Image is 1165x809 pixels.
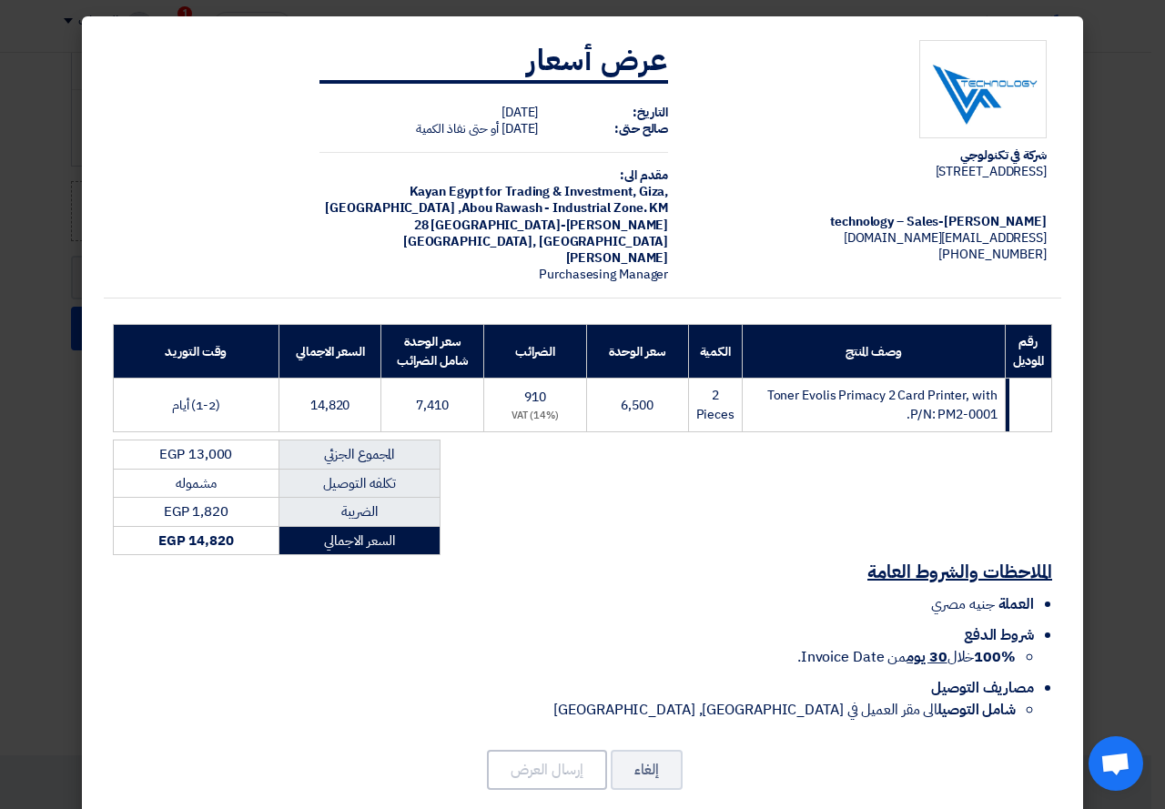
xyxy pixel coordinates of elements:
[697,147,1047,164] div: شركة في تكنولوجي
[696,386,734,424] span: 2 Pieces
[524,388,546,407] span: 910
[279,498,440,527] td: الضريبة
[938,245,1047,264] span: [PHONE_NUMBER]
[633,103,668,122] strong: التاريخ:
[310,396,349,415] span: 14,820
[113,699,1016,721] li: الى مقر العميل في [GEOGRAPHIC_DATA], [GEOGRAPHIC_DATA]
[114,325,279,379] th: وقت التوريد
[416,396,449,415] span: 7,410
[614,119,668,138] strong: صالح حتى:
[416,119,499,138] span: أو حتى نفاذ الكمية
[844,228,1047,248] span: [EMAIL_ADDRESS][DOMAIN_NAME]
[279,325,381,379] th: السعر الاجمالي
[381,325,484,379] th: سعر الوحدة شامل الضرائب
[931,593,994,615] span: جنيه مصري
[566,248,669,268] span: [PERSON_NAME]
[1089,736,1143,791] a: Open chat
[767,386,998,424] span: Toner Evolis Primacy 2 Card Printer, with P/N: PM2-0001.
[964,624,1034,646] span: شروط الدفع
[484,325,587,379] th: الضرائب
[325,182,668,251] span: Giza, [GEOGRAPHIC_DATA] ,Abou Rawash - Industrial Zone. KM 28 [GEOGRAPHIC_DATA]-[PERSON_NAME][GEO...
[620,166,668,185] strong: مقدم الى:
[688,325,742,379] th: الكمية
[919,40,1047,139] img: Company Logo
[501,103,538,122] span: [DATE]
[1005,325,1051,379] th: رقم الموديل
[586,325,688,379] th: سعر الوحدة
[867,558,1052,585] u: الملاحظات والشروط العامة
[974,646,1016,668] strong: 100%
[164,501,228,521] span: EGP 1,820
[797,646,1016,668] span: خلال من Invoice Date.
[158,531,234,551] strong: EGP 14,820
[539,265,668,284] span: Purchasesing Manager
[621,396,653,415] span: 6,500
[487,750,607,790] button: إرسال العرض
[611,750,683,790] button: إلغاء
[172,396,220,415] span: (1-2) أيام
[743,325,1006,379] th: وصف المنتج
[907,646,947,668] u: 30 يوم
[279,440,440,470] td: المجموع الجزئي
[937,699,1016,721] strong: شامل التوصيل
[410,182,636,201] span: Kayan Egypt for Trading & Investment,
[176,473,216,493] span: مشموله
[279,526,440,555] td: السعر الاجمالي
[279,469,440,498] td: تكلفه التوصيل
[491,409,579,424] div: (14%) VAT
[697,214,1047,230] div: [PERSON_NAME]-technology – Sales
[501,119,538,138] span: [DATE]
[114,440,279,470] td: EGP 13,000
[527,38,668,82] strong: عرض أسعار
[931,677,1034,699] span: مصاريف التوصيل
[998,593,1034,615] span: العملة
[936,162,1047,181] span: [STREET_ADDRESS]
